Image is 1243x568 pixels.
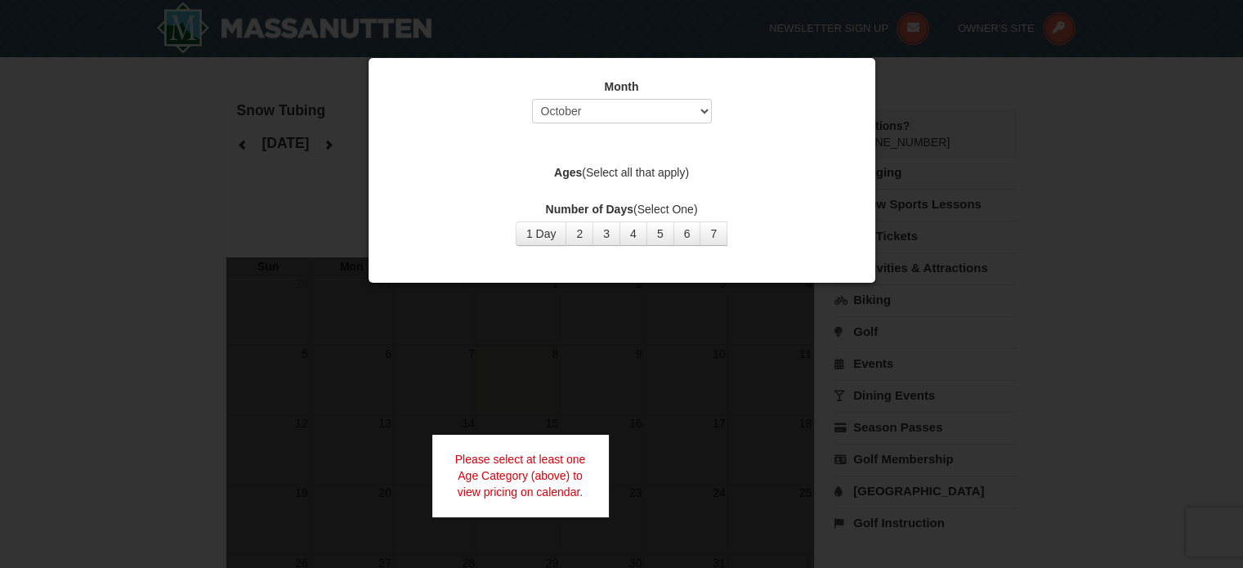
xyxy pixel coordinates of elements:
[554,166,582,179] strong: Ages
[592,221,620,246] button: 3
[619,221,647,246] button: 4
[546,203,633,216] strong: Number of Days
[516,221,567,246] button: 1 Day
[566,221,593,246] button: 2
[673,221,701,246] button: 6
[700,221,727,246] button: 7
[646,221,674,246] button: 5
[389,201,855,217] label: (Select One)
[432,435,609,517] div: Please select at least one Age Category (above) to view pricing on calendar.
[389,164,855,181] label: (Select all that apply)
[605,80,639,93] strong: Month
